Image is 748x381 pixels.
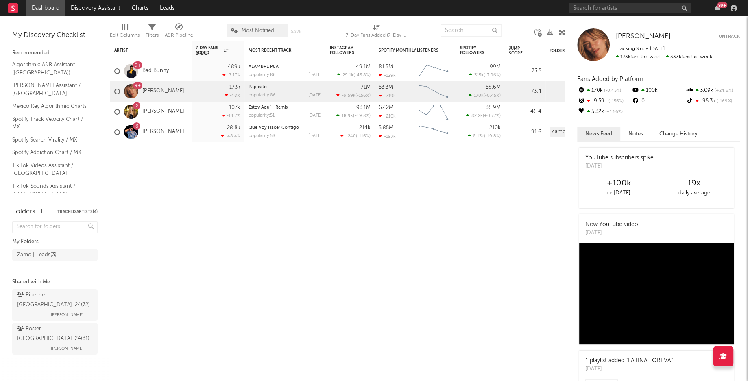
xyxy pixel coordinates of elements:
span: [PERSON_NAME] [51,310,83,320]
div: 73.5 [509,66,541,76]
a: Spotify Addiction Chart / MX [12,148,89,157]
span: [PERSON_NAME] [616,33,671,40]
span: 29.1k [342,73,353,78]
div: Estoy Aquí - Remix [249,105,322,110]
a: TikTok Videos Assistant / [GEOGRAPHIC_DATA] [12,161,89,178]
div: ( ) [468,133,501,139]
div: 91.6 [509,127,541,137]
div: [DATE] [308,134,322,138]
a: Zamo | Leads(3) [12,249,98,261]
div: 28.8k [227,125,240,131]
div: Artist [114,48,175,53]
div: [DATE] [308,93,322,98]
a: Algorithmic A&R Assistant ([GEOGRAPHIC_DATA]) [12,60,89,77]
div: 38.9M [486,105,501,110]
a: Que Voy Hacer Contigo [249,126,299,130]
div: Jump Score [509,46,529,56]
a: Spotify Track Velocity Chart / MX [12,115,89,131]
div: Pipeline [GEOGRAPHIC_DATA] '24 ( 72 ) [17,290,91,310]
div: Spotify Monthly Listeners [379,48,440,53]
span: 7-Day Fans Added [196,46,222,55]
div: -197k [379,134,396,139]
a: [PERSON_NAME] [142,88,184,95]
div: ( ) [336,93,371,98]
a: Estoy Aquí - Remix [249,105,288,110]
div: My Discovery Checklist [12,30,98,40]
div: 71M [361,85,371,90]
div: Shared with Me [12,277,98,287]
div: 58.6M [486,85,501,90]
button: Untrack [719,33,740,41]
div: Recommended [12,48,98,58]
a: ALAMBRE PúA [249,65,279,69]
span: -156 % [357,94,369,98]
div: [DATE] [585,162,654,170]
a: "LATINA FOREVA" [626,358,673,364]
a: Bad Bunny [142,67,169,74]
div: 5.32k [577,107,631,117]
div: 49.1M [356,64,371,70]
div: Zamo | Leads ( 3 ) [17,250,57,260]
div: Que Voy Hacer Contigo [249,126,322,130]
div: daily average [656,188,732,198]
div: popularity: 58 [249,134,275,138]
button: Notes [620,127,651,141]
button: Save [291,29,301,34]
span: 170k [474,94,484,98]
div: 1 playlist added [585,357,673,365]
input: Search for artists [569,3,691,13]
div: 170k [577,85,631,96]
div: Most Recent Track [249,48,310,53]
div: [DATE] [308,113,322,118]
div: Papasito [249,85,322,89]
div: New YouTube video [585,220,638,229]
div: Instagram Followers [330,46,358,55]
a: [PERSON_NAME] Assistant / [GEOGRAPHIC_DATA] [12,81,89,98]
div: [DATE] [308,73,322,77]
div: ( ) [469,93,501,98]
div: Zamo | Leads (3) [550,127,595,137]
div: 53.3M [379,85,393,90]
span: -169 % [715,99,732,104]
div: -14.7 % [222,113,240,118]
div: Edit Columns [110,30,140,40]
span: +24.6 % [713,89,733,93]
span: -240 [346,134,356,139]
a: Spotify Search Virality / MX [12,135,89,144]
span: -9.59k [342,94,355,98]
div: 7-Day Fans Added (7-Day Fans Added) [346,30,407,40]
a: [PERSON_NAME] [142,108,184,115]
div: 19 x [656,179,732,188]
div: 5.85M [379,125,393,131]
div: Folders [12,207,35,217]
div: 93.1M [356,105,371,110]
span: -0.45 % [603,89,621,93]
div: on [DATE] [581,188,656,198]
button: Change History [651,127,706,141]
div: 173k [229,85,240,90]
input: Search for folders... [12,221,98,233]
div: Roster [GEOGRAPHIC_DATA] '24 ( 31 ) [17,324,91,344]
div: -719k [379,93,396,98]
div: -95.3k [686,96,740,107]
div: 99M [490,64,501,70]
a: Mexico Key Algorithmic Charts [12,102,89,111]
div: My Folders [12,237,98,247]
span: [PERSON_NAME] [51,344,83,353]
span: 8.13k [473,134,484,139]
svg: Chart title [415,61,452,81]
span: -3.96 % [485,73,499,78]
div: -48 % [225,93,240,98]
div: Filters [146,30,159,40]
div: ( ) [469,72,501,78]
span: Most Notified [242,28,274,33]
div: Filters [146,20,159,44]
div: ( ) [336,113,371,118]
div: 81.5M [379,64,393,70]
svg: Chart title [415,122,452,142]
span: Fans Added by Platform [577,76,643,82]
div: +100k [581,179,656,188]
span: +0.77 % [484,114,499,118]
svg: Chart title [415,81,452,102]
span: 173k fans this week [616,54,662,59]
